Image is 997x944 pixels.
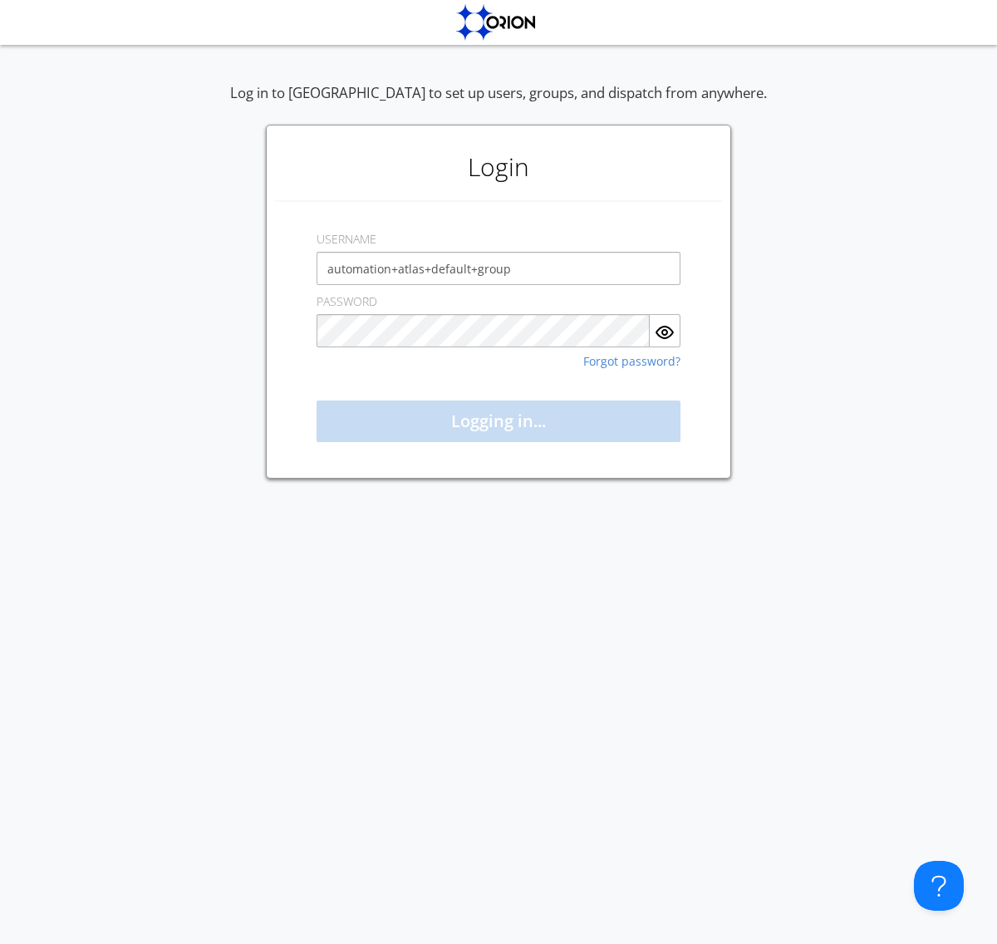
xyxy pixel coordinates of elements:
h1: Login [275,134,722,200]
iframe: Toggle Customer Support [914,861,964,911]
button: Show Password [650,314,680,347]
button: Logging in... [317,401,680,442]
label: USERNAME [317,231,376,248]
input: Password [317,314,650,347]
label: PASSWORD [317,293,377,310]
img: eye.svg [655,322,675,342]
div: Log in to [GEOGRAPHIC_DATA] to set up users, groups, and dispatch from anywhere. [230,83,767,125]
a: Forgot password? [583,356,680,367]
